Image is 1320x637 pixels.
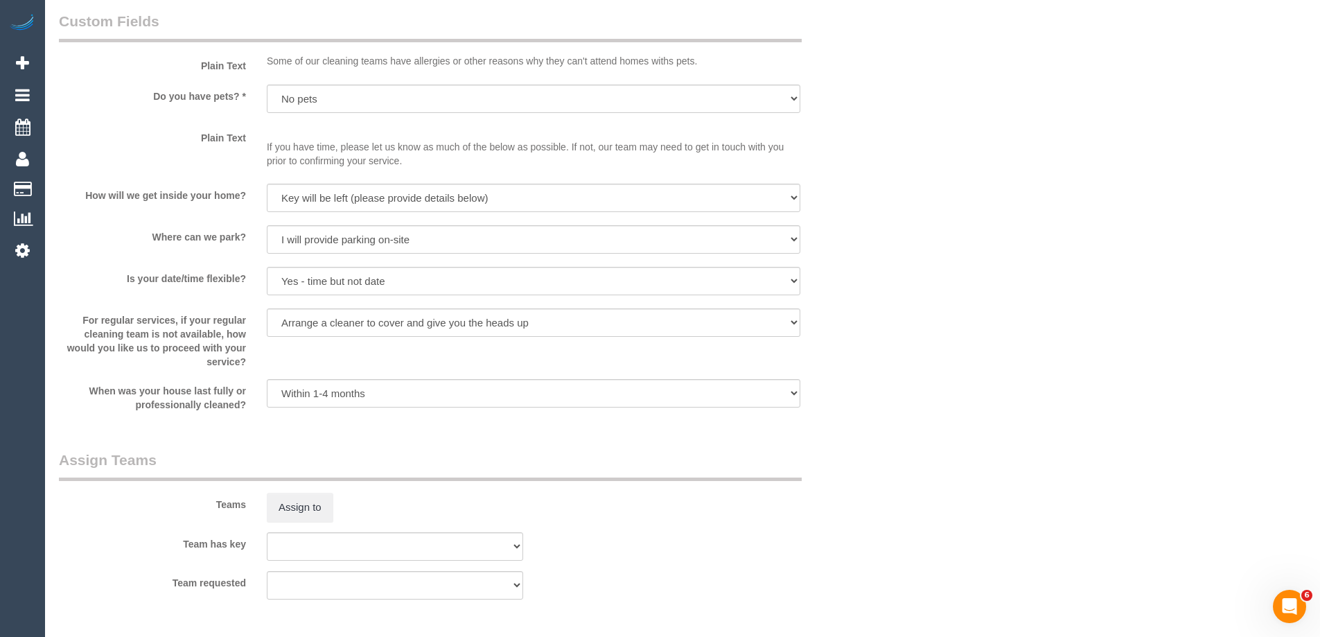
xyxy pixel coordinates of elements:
button: Assign to [267,493,333,522]
label: Do you have pets? * [49,85,256,103]
label: Is your date/time flexible? [49,267,256,286]
p: Some of our cleaning teams have allergies or other reasons why they can't attend homes withs pets. [267,54,800,68]
label: Teams [49,493,256,512]
label: When was your house last fully or professionally cleaned? [49,379,256,412]
p: If you have time, please let us know as much of the below as possible. If not, our team may need ... [267,126,800,168]
span: 6 [1301,590,1312,601]
label: Team has key [49,532,256,551]
label: For regular services, if your regular cleaning team is not available, how would you like us to pr... [49,308,256,369]
label: Plain Text [49,126,256,145]
iframe: Intercom live chat [1273,590,1306,623]
label: Where can we park? [49,225,256,244]
legend: Assign Teams [59,450,802,481]
label: Team requested [49,571,256,590]
legend: Custom Fields [59,11,802,42]
label: Plain Text [49,54,256,73]
label: How will we get inside your home? [49,184,256,202]
img: Automaid Logo [8,14,36,33]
